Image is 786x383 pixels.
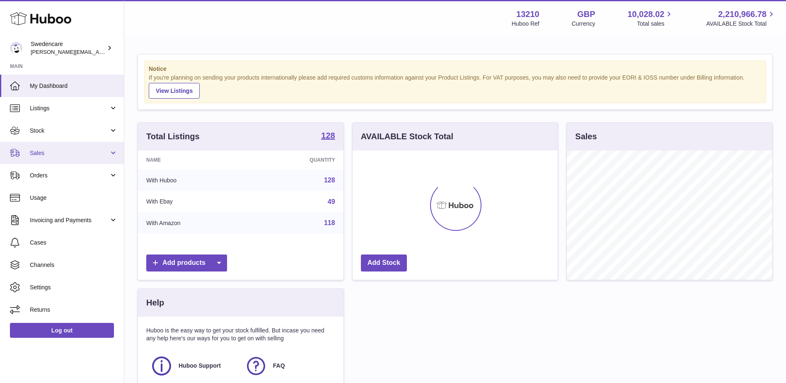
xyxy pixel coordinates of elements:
a: 49 [328,198,335,205]
td: With Ebay [138,191,250,213]
strong: Notice [149,65,762,73]
td: With Amazon [138,212,250,234]
strong: 13210 [516,9,539,20]
span: Returns [30,306,118,314]
h3: AVAILABLE Stock Total [361,131,453,142]
span: My Dashboard [30,82,118,90]
span: Usage [30,194,118,202]
th: Quantity [250,150,343,170]
a: Add Stock [361,255,407,271]
td: With Huboo [138,170,250,191]
a: 128 [321,131,335,141]
a: FAQ [245,355,331,377]
strong: GBP [577,9,595,20]
a: 128 [324,177,335,184]
span: Stock [30,127,109,135]
span: AVAILABLE Stock Total [706,20,776,28]
span: Listings [30,104,109,112]
strong: 128 [321,131,335,140]
p: Huboo is the easy way to get your stock fulfilled. But incase you need any help here's our ways f... [146,327,335,342]
div: Swedencare [31,40,105,56]
span: Invoicing and Payments [30,216,109,224]
span: Settings [30,284,118,291]
a: 2,210,966.78 AVAILABLE Stock Total [706,9,776,28]
span: Channels [30,261,118,269]
span: 10,028.02 [627,9,664,20]
div: Huboo Ref [512,20,539,28]
span: Total sales [637,20,674,28]
img: simon.shaw@swedencare.co.uk [10,42,22,54]
div: If you're planning on sending your products internationally please add required customs informati... [149,74,762,99]
h3: Help [146,297,164,308]
a: Log out [10,323,114,338]
a: 10,028.02 Total sales [627,9,674,28]
a: Add products [146,255,227,271]
a: Huboo Support [150,355,237,377]
span: Huboo Support [179,362,221,370]
a: 118 [324,219,335,226]
span: Cases [30,239,118,247]
span: 2,210,966.78 [718,9,767,20]
span: FAQ [273,362,285,370]
a: View Listings [149,83,200,99]
span: Sales [30,149,109,157]
div: Currency [572,20,595,28]
span: Orders [30,172,109,179]
span: [PERSON_NAME][EMAIL_ADDRESS][PERSON_NAME][DOMAIN_NAME] [31,48,210,55]
h3: Total Listings [146,131,200,142]
th: Name [138,150,250,170]
h3: Sales [575,131,597,142]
